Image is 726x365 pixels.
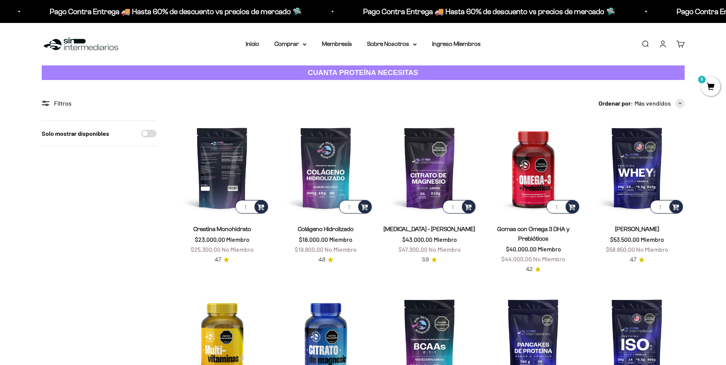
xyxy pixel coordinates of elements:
[329,236,352,243] span: Miembro
[402,236,432,243] span: $43.000,00
[630,256,644,264] a: 4.74.7 de 5.0 estrellas
[599,98,633,108] span: Ordenar por:
[308,68,418,77] strong: CUANTA PROTEÍNA NECESITAS
[299,236,328,243] span: $18.000,00
[701,83,720,91] a: 0
[23,5,275,18] p: Pago Contra Entrega 🚚 Hasta 60% de descuento vs precios de mercado 🛸
[367,39,417,49] summary: Sobre Nosotros
[318,256,333,264] a: 4.84.8 de 5.0 estrellas
[322,41,352,47] a: Membresía
[526,265,541,274] a: 4.24.2 de 5.0 estrellas
[501,255,532,262] span: $44.000,00
[429,246,461,253] span: No Miembro
[533,255,565,262] span: No Miembro
[526,265,533,274] span: 4.2
[422,256,437,264] a: 3.93.9 de 5.0 estrellas
[193,226,251,232] a: Creatina Monohidrato
[383,226,475,232] a: [MEDICAL_DATA] - [PERSON_NAME]
[432,41,481,47] a: Ingreso Miembros
[434,236,457,243] span: Miembro
[191,246,220,253] span: $25.300,00
[635,98,671,108] span: Más vendidos
[226,236,250,243] span: Miembro
[506,245,537,253] span: $40.000,00
[246,41,259,47] a: Inicio
[615,226,659,232] a: [PERSON_NAME]
[42,129,109,139] label: Solo mostrar disponibles
[630,256,636,264] span: 4.7
[195,236,225,243] span: $23.000,00
[215,256,229,264] a: 4.74.7 de 5.0 estrellas
[538,245,561,253] span: Miembro
[215,256,221,264] span: 4.7
[610,236,640,243] span: $53.500,00
[697,75,706,84] mark: 0
[318,256,325,264] span: 4.8
[42,65,685,80] a: CUANTA PROTEÍNA NECESITAS
[606,246,635,253] span: $58.850,00
[641,236,664,243] span: Miembro
[298,226,354,232] a: Colágeno Hidrolizado
[497,226,569,242] a: Gomas con Omega 3 DHA y Prebióticos
[42,98,157,108] div: Filtros
[398,246,427,253] span: $47.300,00
[274,39,307,49] summary: Comprar
[325,246,357,253] span: No Miembro
[422,256,429,264] span: 3.9
[636,246,668,253] span: No Miembro
[295,246,323,253] span: $19.800,00
[175,121,269,215] img: Creatina Monohidrato
[336,5,589,18] p: Pago Contra Entrega 🚚 Hasta 60% de descuento vs precios de mercado 🛸
[222,246,254,253] span: No Miembro
[635,98,685,108] button: Más vendidos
